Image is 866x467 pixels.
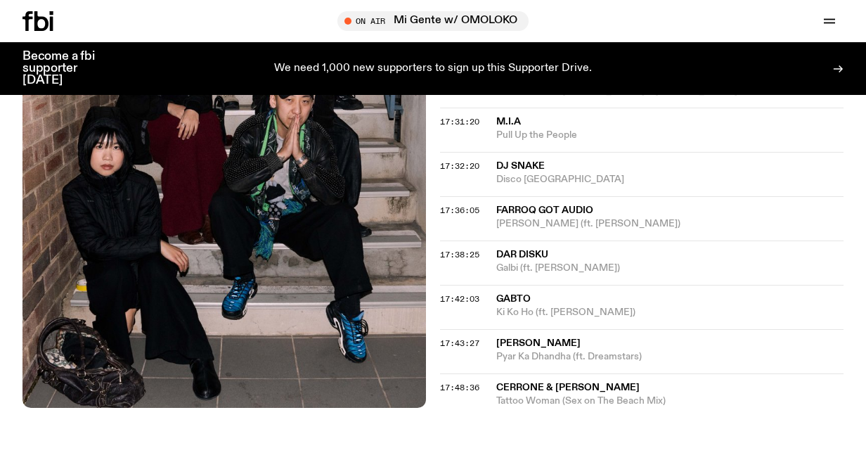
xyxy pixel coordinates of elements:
[496,250,548,260] span: Dar Disku
[337,11,529,31] button: On AirMi Gente w/ OMOLOKO
[496,383,640,392] span: Cerrone & [PERSON_NAME]
[496,350,844,364] span: Pyar Ka Dhandha (ft. Dreamstars)
[496,306,844,319] span: Ki Ko Ho (ft. [PERSON_NAME])
[440,205,479,216] span: 17:36:05
[440,382,479,393] span: 17:48:36
[440,251,479,259] button: 17:38:25
[440,249,479,260] span: 17:38:25
[22,51,112,87] h3: Become a fbi supporter [DATE]
[496,262,844,275] span: Galbi (ft. [PERSON_NAME])
[440,295,479,303] button: 17:42:03
[440,160,479,172] span: 17:32:20
[440,293,479,305] span: 17:42:03
[496,161,545,171] span: DJ Snake
[440,207,479,215] button: 17:36:05
[440,338,479,349] span: 17:43:27
[440,118,479,126] button: 17:31:20
[496,129,844,142] span: Pull Up the People
[440,384,479,392] button: 17:48:36
[440,162,479,170] button: 17:32:20
[440,340,479,347] button: 17:43:27
[496,395,844,408] span: Tattoo Woman (Sex on The Beach Mix)
[274,63,592,75] p: We need 1,000 new supporters to sign up this Supporter Drive.
[496,173,844,186] span: Disco [GEOGRAPHIC_DATA]
[440,116,479,127] span: 17:31:20
[496,117,521,127] span: M.I.A
[496,217,844,231] span: [PERSON_NAME] (ft. [PERSON_NAME])
[496,294,531,304] span: Gabto
[496,338,581,348] span: [PERSON_NAME]
[496,205,593,215] span: Farroq Got Audio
